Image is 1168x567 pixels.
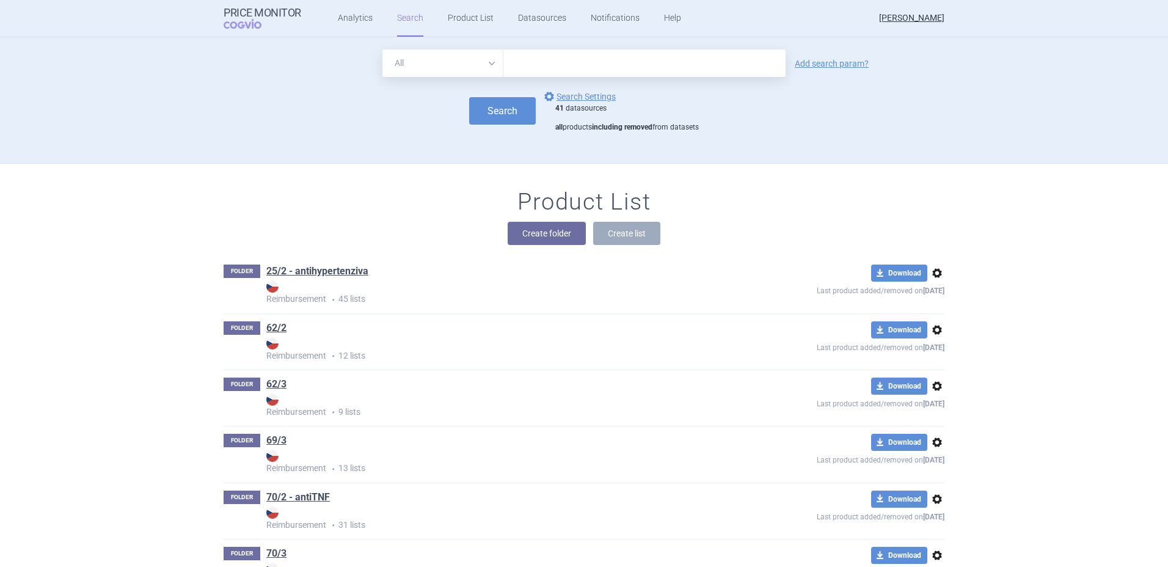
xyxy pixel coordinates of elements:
strong: all [555,123,563,131]
p: FOLDER [224,265,260,278]
strong: Reimbursement [266,280,728,304]
p: FOLDER [224,378,260,391]
h1: 69/3 [266,434,287,450]
p: Last product added/removed on [728,282,944,297]
p: Last product added/removed on [728,395,944,410]
p: 13 lists [266,450,728,475]
strong: [DATE] [923,400,944,408]
img: CZ [266,393,279,406]
strong: Reimbursement [266,337,728,360]
button: Download [871,434,927,451]
p: FOLDER [224,547,260,560]
h1: 25/2 - antihypertenziva [266,265,368,280]
strong: [DATE] [923,513,944,521]
h1: 70/2 - antiTNF [266,491,330,507]
button: Download [871,321,927,338]
a: 69/3 [266,434,287,447]
p: Last product added/removed on [728,451,944,466]
img: CZ [266,450,279,462]
span: COGVIO [224,19,279,29]
h1: 70/3 [266,547,287,563]
p: 45 lists [266,280,728,305]
a: Search Settings [542,89,616,104]
p: 12 lists [266,337,728,362]
p: 31 lists [266,507,728,532]
h1: Product List [517,188,651,216]
button: Search [469,97,536,125]
a: Add search param? [795,59,869,68]
strong: including removed [592,123,652,131]
strong: [DATE] [923,456,944,464]
div: datasources products from datasets [555,104,699,133]
button: Download [871,265,927,282]
a: 25/2 - antihypertenziva [266,265,368,278]
h1: 62/3 [266,378,287,393]
img: CZ [266,507,279,519]
p: Last product added/removed on [728,338,944,354]
button: Download [871,378,927,395]
button: Create list [593,222,660,245]
a: 70/3 [266,547,287,560]
p: FOLDER [224,491,260,504]
img: CZ [266,337,279,349]
p: FOLDER [224,321,260,335]
button: Download [871,491,927,508]
strong: 41 [555,104,564,112]
strong: Reimbursement [266,393,728,417]
a: 70/2 - antiTNF [266,491,330,504]
strong: [DATE] [923,287,944,295]
a: Price MonitorCOGVIO [224,7,301,30]
p: 9 lists [266,393,728,419]
button: Download [871,547,927,564]
img: CZ [266,280,279,293]
button: Create folder [508,222,586,245]
strong: [DATE] [923,343,944,352]
a: 62/3 [266,378,287,391]
strong: Reimbursement [266,450,728,473]
i: • [326,350,338,362]
p: Last product added/removed on [728,508,944,523]
strong: Reimbursement [266,507,728,530]
p: FOLDER [224,434,260,447]
i: • [326,519,338,532]
i: • [326,406,338,419]
strong: Price Monitor [224,7,301,19]
i: • [326,294,338,306]
i: • [326,463,338,475]
a: 62/2 [266,321,287,335]
h1: 62/2 [266,321,287,337]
